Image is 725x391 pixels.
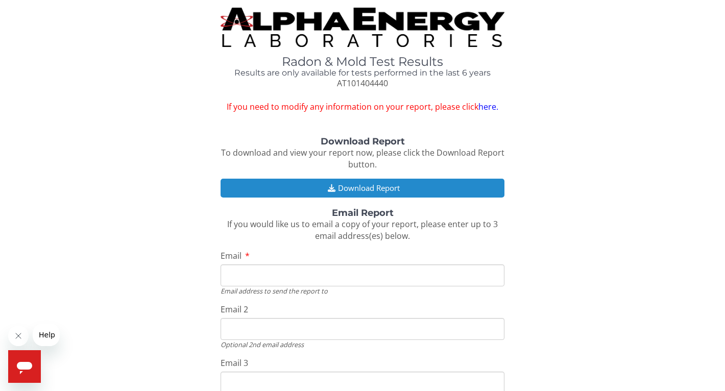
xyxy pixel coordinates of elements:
span: Email 3 [221,357,248,369]
div: Optional 2nd email address [221,340,504,349]
span: AT101404440 [337,78,388,89]
h4: Results are only available for tests performed in the last 6 years [221,68,504,78]
strong: Email Report [332,207,394,218]
a: here. [478,101,498,112]
span: To download and view your report now, please click the Download Report button. [221,147,504,170]
span: Email 2 [221,304,248,315]
h1: Radon & Mold Test Results [221,55,504,68]
span: If you would like us to email a copy of your report, please enter up to 3 email address(es) below. [227,218,498,241]
img: TightCrop.jpg [221,8,504,47]
iframe: Message from company [33,324,60,346]
iframe: Close message [8,326,29,346]
span: Email [221,250,241,261]
div: Email address to send the report to [221,286,504,296]
button: Download Report [221,179,504,198]
strong: Download Report [321,136,405,147]
span: If you need to modify any information on your report, please click [221,101,504,113]
iframe: Button to launch messaging window [8,350,41,383]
